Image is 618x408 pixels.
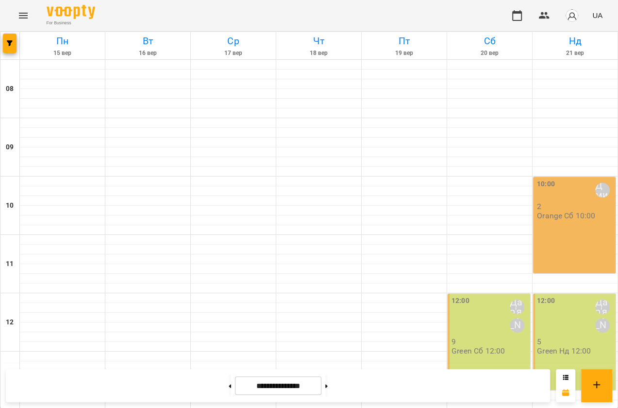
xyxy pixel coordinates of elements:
h6: Ср [192,34,274,49]
button: UA [588,6,606,24]
div: Дар'я [510,300,524,314]
h6: Нд [534,34,616,49]
p: Green Сб 12:00 [451,347,505,355]
h6: 20 вер [449,49,531,58]
h6: Чт [278,34,360,49]
h6: 17 вер [192,49,274,58]
h6: Вт [107,34,189,49]
h6: Пт [363,34,445,49]
h6: Сб [449,34,531,49]
span: For Business [47,20,95,26]
img: avatar_s.png [565,9,579,22]
p: 2 [537,202,614,211]
h6: 18 вер [278,49,360,58]
h6: 08 [6,84,14,94]
h6: 21 вер [534,49,616,58]
h6: 12 [6,317,14,328]
label: 12:00 [537,296,555,306]
div: Дар'я [595,300,610,314]
h6: 11 [6,259,14,269]
img: Voopty Logo [47,5,95,19]
h6: 09 [6,142,14,153]
button: Menu [12,4,35,27]
h6: 19 вер [363,49,445,58]
h6: Пн [21,34,103,49]
h6: 15 вер [21,49,103,58]
h6: 16 вер [107,49,189,58]
div: Скок Дмитро [595,183,610,197]
p: Orange Сб 10:00 [537,212,595,220]
span: UA [592,10,602,20]
label: 12:00 [451,296,469,306]
p: Green Нд 12:00 [537,347,591,355]
div: Максим [510,318,524,333]
h6: 10 [6,200,14,211]
p: 9 [451,337,528,346]
p: 5 [537,337,614,346]
label: 10:00 [537,179,555,190]
div: Максим [595,318,610,333]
